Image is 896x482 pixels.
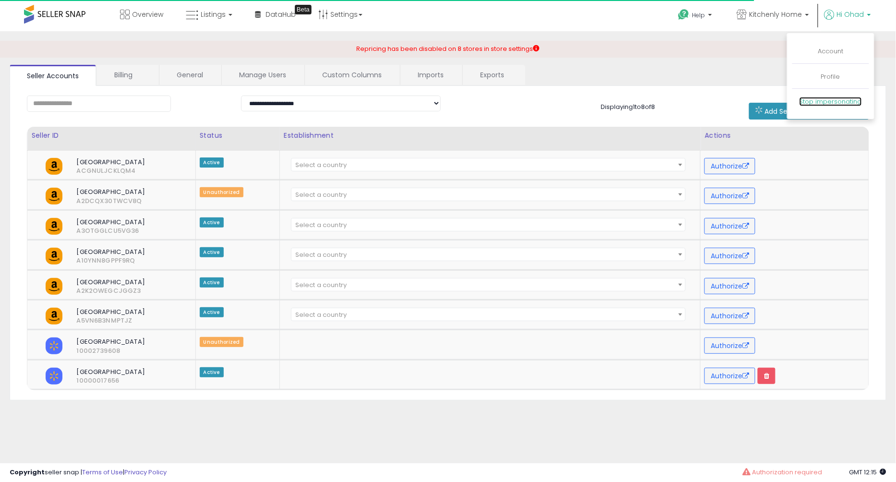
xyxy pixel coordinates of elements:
button: Authorize [704,368,755,384]
a: Custom Columns [305,65,399,85]
img: amazon.png [46,248,62,265]
span: [GEOGRAPHIC_DATA] [69,188,173,196]
span: Active [200,157,224,168]
span: Select a country [295,160,347,169]
button: Authorize [704,308,755,324]
img: amazon.png [46,308,62,325]
div: Actions [704,131,865,141]
span: Select a country [295,250,347,259]
a: General [159,65,220,85]
span: A10YNN8GPPF9RQ [69,256,86,265]
button: Authorize [704,188,755,204]
img: walmart.png [46,337,62,354]
img: amazon.png [46,188,62,205]
span: Active [200,367,224,377]
div: Repricing has been disabled on 8 stores in store settings [357,45,540,54]
img: amazon.png [46,218,62,235]
a: Stop impersonating [799,97,862,106]
span: ACGNULJCKLQM4 [69,167,86,175]
span: A2DCQX30TWCV8Q [69,197,86,205]
img: amazon.png [46,158,62,175]
span: DataHub [266,10,296,19]
div: Status [200,131,276,141]
span: A3OTGGLCU5VG36 [69,227,86,235]
a: Profile [821,72,840,81]
span: Unauthorized [200,187,244,197]
span: Select a country [295,220,347,229]
span: Active [200,217,224,228]
span: [GEOGRAPHIC_DATA] [69,248,173,256]
span: Overview [132,10,163,19]
span: Active [200,277,224,288]
span: Select a country [295,190,347,199]
span: Displaying 1 to 8 of 8 [601,102,655,111]
span: [GEOGRAPHIC_DATA] [69,368,173,376]
span: [GEOGRAPHIC_DATA] [69,308,173,316]
img: walmart.png [46,368,62,385]
img: amazon.png [46,278,62,295]
span: Select a country [295,310,347,319]
span: Kitchenly Home [750,10,802,19]
a: Billing [97,65,158,85]
button: Add Selling Walmart Account [749,103,869,120]
span: A5VN6B3NMPTJZ [69,316,86,325]
a: Imports [400,65,461,85]
span: Active [200,247,224,257]
button: Authorize [704,278,755,294]
button: Authorize [704,218,755,234]
a: Help [671,1,722,31]
span: Add Selling Walmart Account [765,107,863,116]
span: [GEOGRAPHIC_DATA] [69,158,173,167]
i: Get Help [678,9,690,21]
a: Account [818,47,844,56]
div: Establishment [284,131,697,141]
span: 10000017656 [69,376,86,385]
span: 10002739608 [69,347,86,355]
button: Authorize [704,337,755,354]
span: Hi Ohad [837,10,864,19]
span: [GEOGRAPHIC_DATA] [69,337,173,346]
span: [GEOGRAPHIC_DATA] [69,218,173,227]
div: Seller ID [31,131,192,141]
span: A2K2OWEGCJGGZ3 [69,287,86,295]
a: Seller Accounts [10,65,96,86]
span: Select a country [295,280,347,289]
span: Listings [201,10,226,19]
a: Hi Ohad [824,10,871,31]
a: Exports [463,65,524,85]
button: Authorize [704,158,755,174]
span: Help [692,11,705,19]
a: Manage Users [222,65,303,85]
span: Active [200,307,224,317]
span: [GEOGRAPHIC_DATA] [69,278,173,287]
div: Tooltip anchor [295,5,312,14]
span: Unauthorized [200,337,244,347]
button: Authorize [704,248,755,264]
